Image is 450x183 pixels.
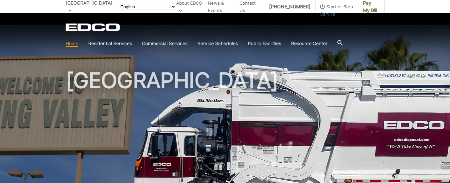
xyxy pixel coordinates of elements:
[66,23,121,31] a: EDCD logo. Return to the homepage.
[142,40,188,47] a: Commercial Services
[291,40,327,47] a: Resource Center
[248,40,281,47] a: Public Facilities
[66,40,78,47] a: Home
[88,40,132,47] a: Residential Services
[119,4,176,10] select: Select a language
[198,40,238,47] a: Service Schedules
